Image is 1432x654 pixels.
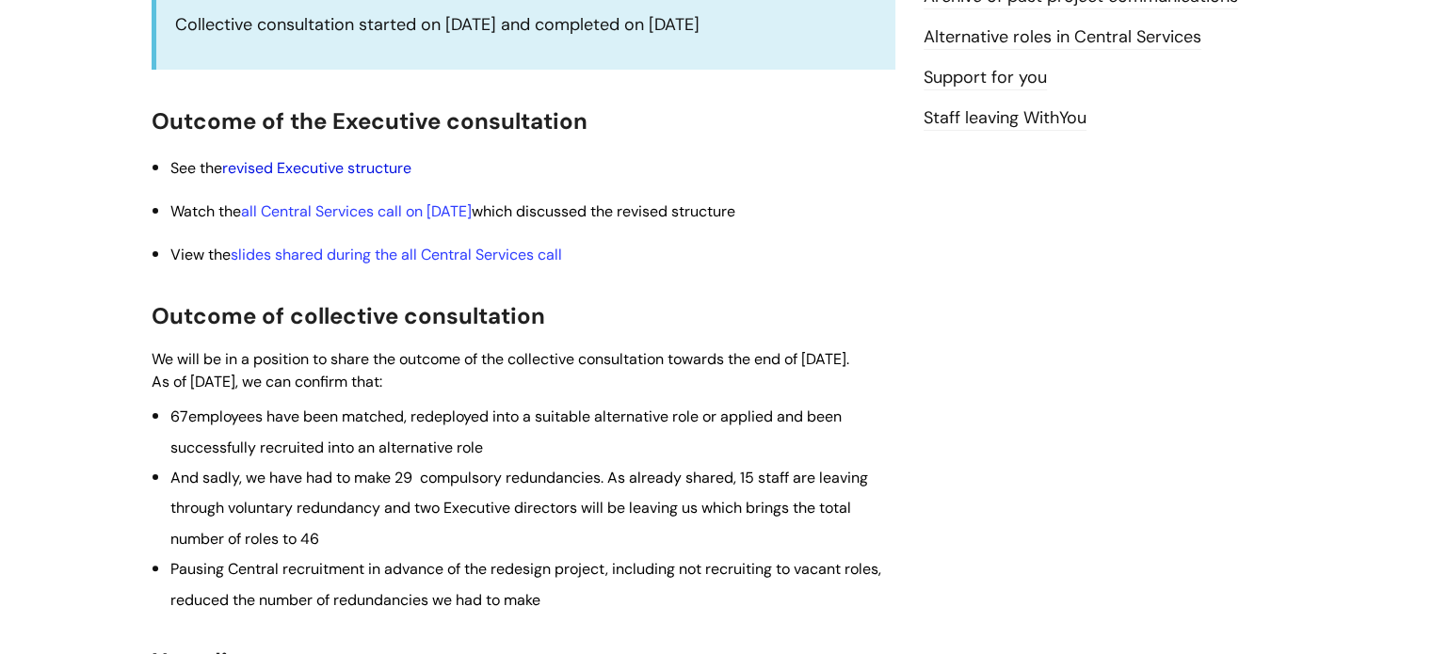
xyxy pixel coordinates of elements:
span: Watch the which discussed the revised structure [170,201,735,221]
span: We will be in a position to share the outcome of the collective consultation towards the end of [... [152,349,849,369]
span: Outcome of the Executive consultation [152,106,587,136]
span: View the [170,245,562,264]
a: Alternative roles in Central Services [924,25,1201,50]
span: 67 [170,407,188,426]
span: And sadly, we have had to make 29 compulsory redundancies. As already shared, 15 staff are leavin... [170,468,868,549]
span: employees have been matched, redeployed into a suitable alternative role or applied and been succ... [170,407,842,456]
span: As of [DATE], we can confirm that: [152,372,382,391]
p: Collective consultation started on [DATE] and completed on [DATE] [175,9,877,40]
a: all Central Services call on [DATE] [241,201,472,221]
a: Staff leaving WithYou [924,106,1086,131]
span: See the [170,158,411,178]
a: revised Executive structure [222,158,411,178]
span: Outcome of collective consultation [152,301,545,330]
span: Pausing Central recruitment in advance of the redesign project, including not recruiting to vacan... [170,559,881,609]
a: slides shared during the all Central Services call [231,245,562,264]
a: Support for you [924,66,1047,90]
